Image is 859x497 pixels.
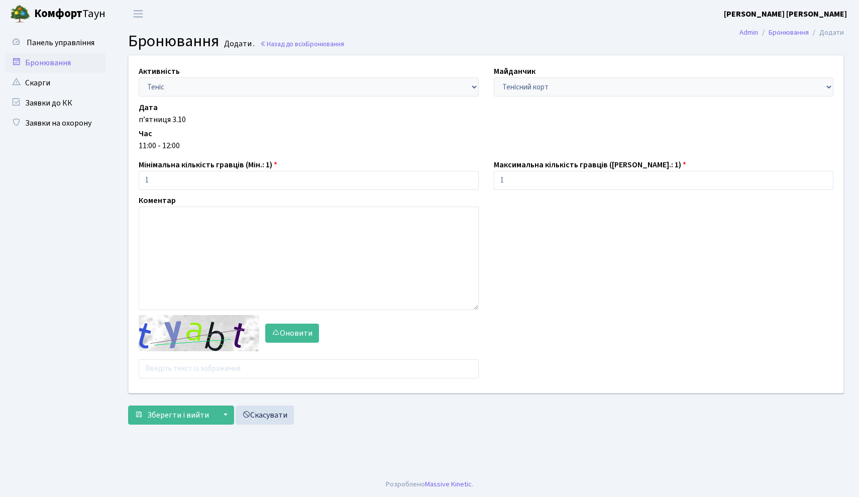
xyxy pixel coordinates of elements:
label: Максимальна кількість гравців ([PERSON_NAME].: 1) [494,159,686,171]
span: Бронювання [306,39,344,49]
label: Мінімальна кількість гравців (Мін.: 1) [139,159,277,171]
span: Бронювання [128,30,219,53]
a: Бронювання [5,53,105,73]
b: Комфорт [34,6,82,22]
a: Скарги [5,73,105,93]
div: Розроблено . [386,479,473,490]
input: Введіть текст із зображення [139,359,479,378]
span: Зберегти і вийти [147,410,209,421]
label: Час [139,128,152,140]
nav: breadcrumb [724,22,859,43]
a: Скасувати [236,406,294,425]
img: logo.png [10,4,30,24]
a: Назад до всіхБронювання [260,39,344,49]
li: Додати [809,27,844,38]
label: Майданчик [494,65,535,77]
a: Панель управління [5,33,105,53]
button: Оновити [265,324,319,343]
img: default [139,315,259,351]
b: [PERSON_NAME] [PERSON_NAME] [724,9,847,20]
a: Заявки до КК [5,93,105,113]
small: Додати . [222,39,255,49]
a: [PERSON_NAME] [PERSON_NAME] [724,8,847,20]
label: Коментар [139,194,176,207]
button: Переключити навігацію [126,6,151,22]
a: Admin [739,27,758,38]
label: Активність [139,65,180,77]
div: 11:00 - 12:00 [139,140,833,152]
label: Дата [139,102,158,114]
span: Таун [34,6,105,23]
a: Бронювання [769,27,809,38]
a: Заявки на охорону [5,113,105,133]
button: Зберегти і вийти [128,406,216,425]
div: п’ятниця 3.10 [139,114,833,126]
a: Massive Kinetic [425,479,472,489]
span: Панель управління [27,37,94,48]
